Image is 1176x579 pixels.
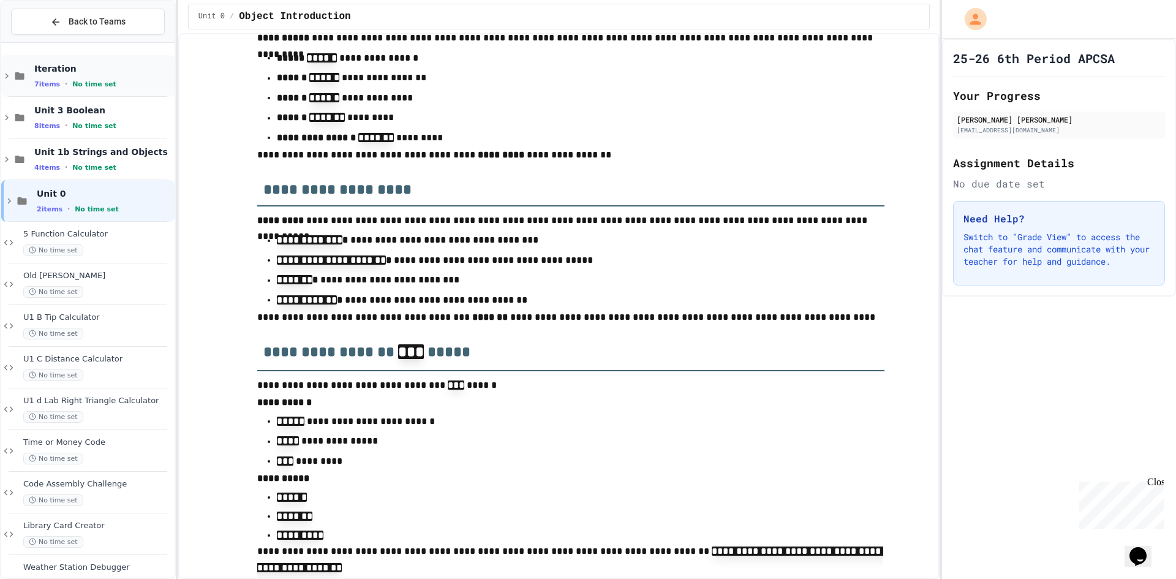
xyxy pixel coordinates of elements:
[34,146,172,157] span: Unit 1b Strings and Objects
[72,164,116,172] span: No time set
[69,15,126,28] span: Back to Teams
[953,154,1165,172] h2: Assignment Details
[23,354,172,365] span: U1 C Distance Calculator
[963,211,1155,226] h3: Need Help?
[23,312,172,323] span: U1 B Tip Calculator
[23,562,172,573] span: Weather Station Debugger
[34,63,172,74] span: Iteration
[34,122,60,130] span: 8 items
[65,121,67,131] span: •
[1125,530,1164,567] iframe: chat widget
[37,188,172,199] span: Unit 0
[5,5,85,78] div: Chat with us now!Close
[23,396,172,406] span: U1 d Lab Right Triangle Calculator
[23,479,172,490] span: Code Assembly Challenge
[23,521,172,531] span: Library Card Creator
[65,79,67,89] span: •
[957,126,1161,135] div: [EMAIL_ADDRESS][DOMAIN_NAME]
[230,12,234,21] span: /
[23,369,83,381] span: No time set
[11,9,165,35] button: Back to Teams
[23,328,83,339] span: No time set
[957,114,1161,125] div: [PERSON_NAME] [PERSON_NAME]
[953,50,1115,67] h1: 25-26 6th Period APCSA
[23,271,172,281] span: Old [PERSON_NAME]
[23,437,172,448] span: Time or Money Code
[23,286,83,298] span: No time set
[67,204,70,214] span: •
[239,9,350,24] span: Object Introduction
[34,80,60,88] span: 7 items
[23,244,83,256] span: No time set
[198,12,225,21] span: Unit 0
[23,494,83,506] span: No time set
[953,87,1165,104] h2: Your Progress
[953,176,1165,191] div: No due date set
[23,411,83,423] span: No time set
[34,105,172,116] span: Unit 3 Boolean
[37,205,62,213] span: 2 items
[23,229,172,240] span: 5 Function Calculator
[72,122,116,130] span: No time set
[75,205,119,213] span: No time set
[65,162,67,172] span: •
[963,231,1155,268] p: Switch to "Grade View" to access the chat feature and communicate with your teacher for help and ...
[1074,477,1164,529] iframe: chat widget
[23,453,83,464] span: No time set
[952,5,990,33] div: My Account
[72,80,116,88] span: No time set
[23,536,83,548] span: No time set
[34,164,60,172] span: 4 items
